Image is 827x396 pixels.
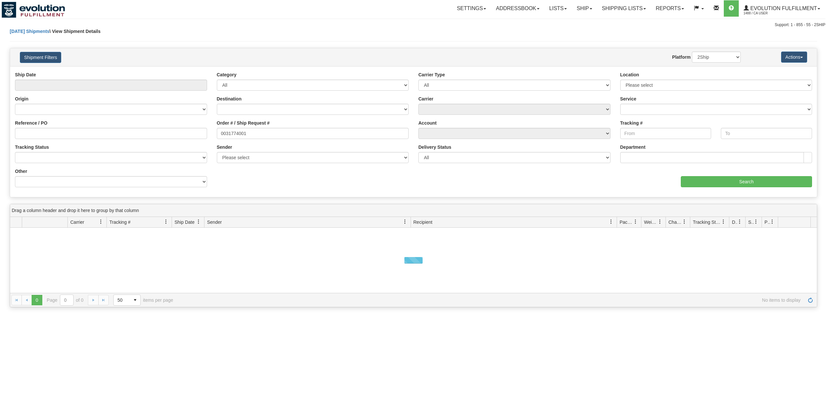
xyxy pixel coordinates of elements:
label: Destination [217,96,242,102]
a: Ship [572,0,597,17]
span: select [130,295,140,305]
span: Weight [644,219,658,225]
a: Weight filter column settings [654,216,666,227]
span: Ship Date [175,219,194,225]
label: Tracking Status [15,144,49,150]
span: Page sizes drop down [113,295,141,306]
button: Shipment Filters [20,52,61,63]
span: Page of 0 [47,295,84,306]
a: Carrier filter column settings [95,216,106,227]
span: Recipient [413,219,432,225]
a: Sender filter column settings [399,216,411,227]
span: items per page [113,295,173,306]
input: From [620,128,711,139]
label: Location [620,71,639,78]
label: Order # / Ship Request # [217,120,270,126]
span: 50 [118,297,126,303]
span: Evolution Fulfillment [749,6,817,11]
span: 1488 / CA User [744,10,792,17]
a: Charge filter column settings [679,216,690,227]
label: Platform [672,54,691,60]
a: Tracking Status filter column settings [718,216,729,227]
label: Carrier [418,96,433,102]
iframe: chat widget [812,165,826,231]
label: Account [418,120,437,126]
span: Tracking Status [693,219,721,225]
a: Delivery Status filter column settings [734,216,745,227]
span: Shipment Issues [748,219,754,225]
span: Pickup Status [764,219,770,225]
a: Tracking # filter column settings [161,216,172,227]
label: Other [15,168,27,175]
a: Reports [651,0,689,17]
span: Tracking # [109,219,131,225]
input: To [721,128,812,139]
div: grid grouping header [10,204,817,217]
label: Ship Date [15,71,36,78]
span: Delivery Status [732,219,737,225]
a: Packages filter column settings [630,216,641,227]
label: Service [620,96,637,102]
a: Refresh [805,295,816,305]
span: Packages [620,219,633,225]
label: Origin [15,96,28,102]
label: Tracking # [620,120,643,126]
a: Recipient filter column settings [606,216,617,227]
span: Sender [207,219,222,225]
label: Delivery Status [418,144,451,150]
input: Search [681,176,812,187]
a: Addressbook [491,0,544,17]
div: Support: 1 - 855 - 55 - 2SHIP [2,22,825,28]
label: Carrier Type [418,71,445,78]
label: Category [217,71,237,78]
img: logo1488.jpg [2,2,65,18]
a: Lists [544,0,572,17]
label: Reference / PO [15,120,48,126]
span: \ View Shipment Details [49,29,101,34]
a: Settings [452,0,491,17]
span: Charge [668,219,682,225]
button: Actions [781,52,807,63]
a: Evolution Fulfillment 1488 / CA User [739,0,825,17]
a: [DATE] Shipments [10,29,49,34]
a: Shipping lists [597,0,651,17]
span: Page 0 [32,295,42,305]
a: Ship Date filter column settings [193,216,204,227]
span: No items to display [182,297,801,303]
label: Department [620,144,646,150]
label: Sender [217,144,232,150]
a: Pickup Status filter column settings [767,216,778,227]
a: Shipment Issues filter column settings [750,216,762,227]
span: Carrier [70,219,84,225]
